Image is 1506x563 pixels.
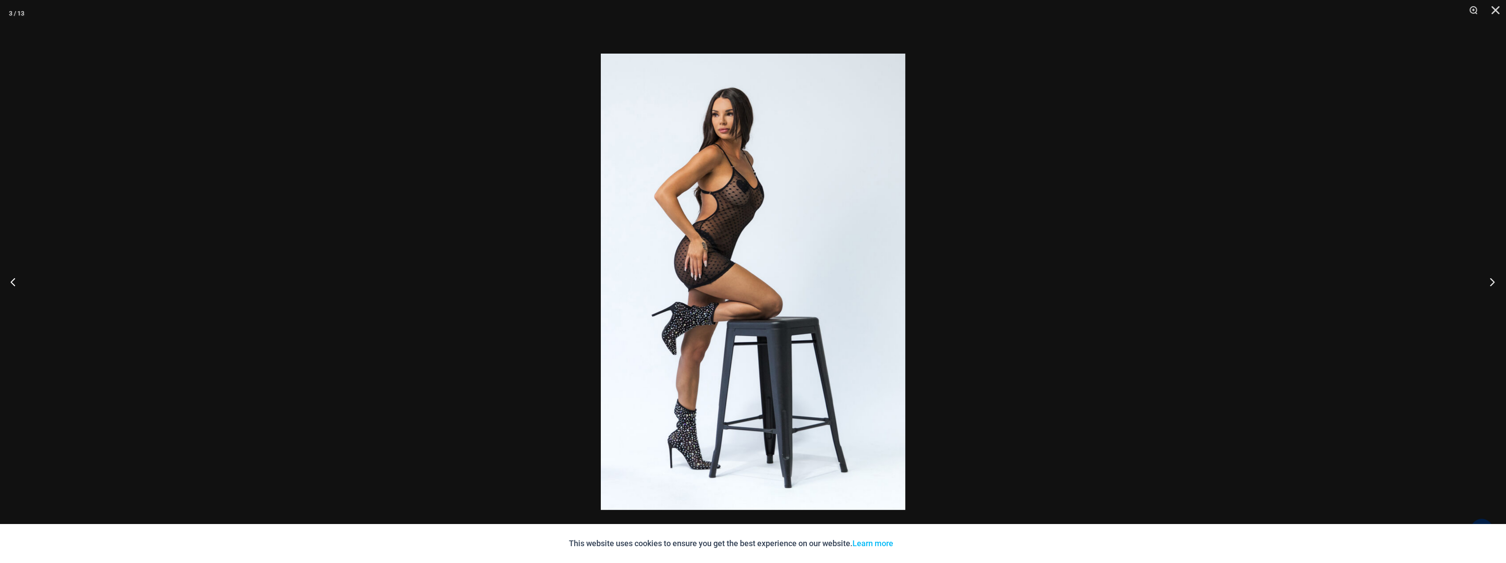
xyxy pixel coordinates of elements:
div: 3 / 13 [9,7,24,20]
button: Next [1473,260,1506,304]
button: Accept [900,533,938,554]
a: Learn more [852,539,893,548]
img: Delta Black Hearts 5612 Dress 09 [601,54,905,510]
p: This website uses cookies to ensure you get the best experience on our website. [569,537,893,550]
